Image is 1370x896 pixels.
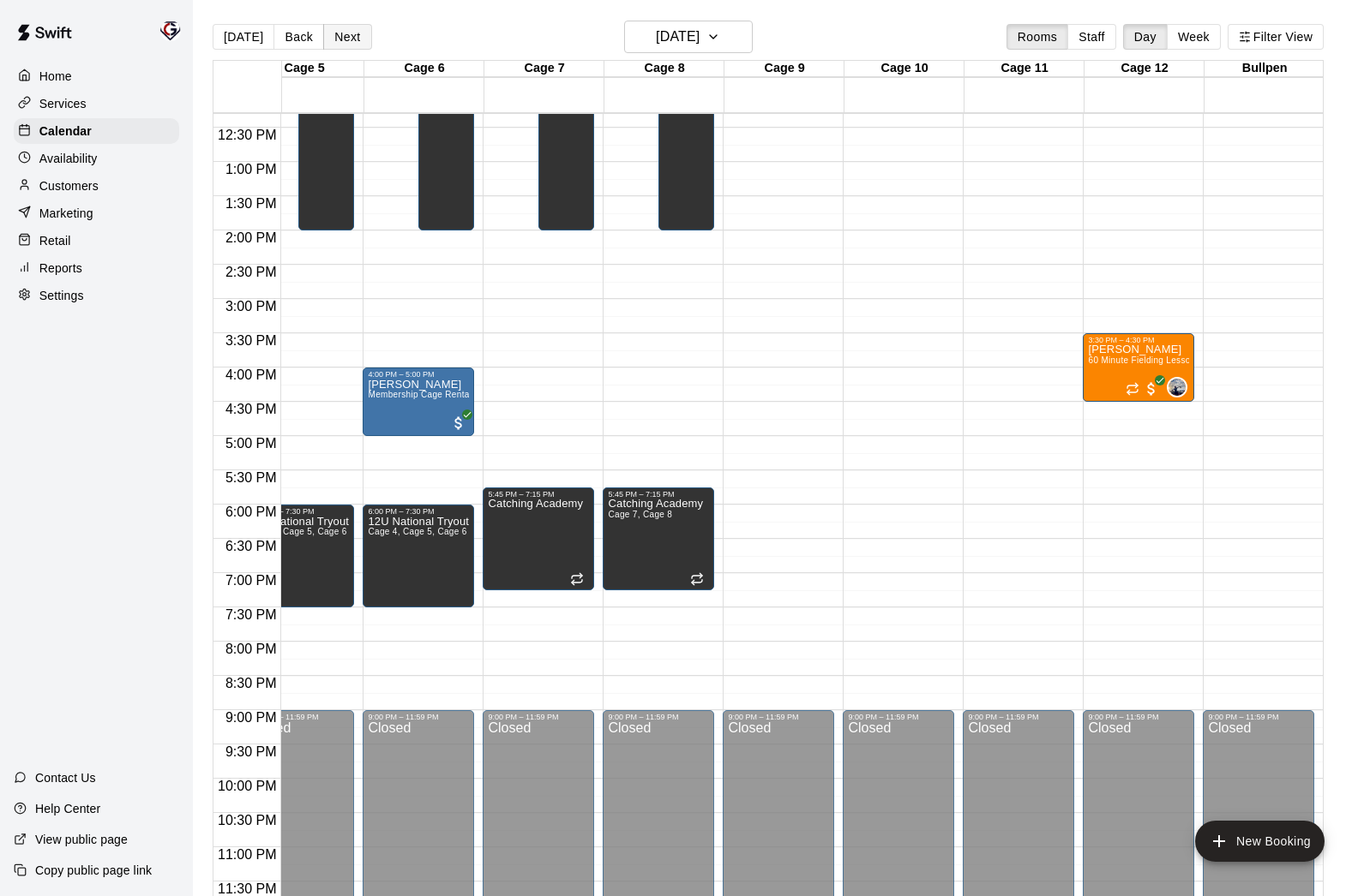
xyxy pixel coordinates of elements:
span: Membership Cage Rental [368,390,472,399]
div: Cage 8 [604,61,724,77]
a: Availability [14,146,179,171]
button: Rooms [1006,24,1068,50]
span: Cage 7, Cage 8 [608,510,672,519]
span: 1:30 PM [221,196,281,211]
a: Retail [14,228,179,254]
div: Cage 10 [844,61,964,77]
button: add [1195,821,1325,862]
span: All customers have paid [450,415,467,432]
button: Next [323,24,371,50]
h6: [DATE] [656,25,700,49]
div: 6:00 PM – 7:30 PM: 12U National Tryout [243,505,354,607]
img: Wells Jones [1169,379,1186,396]
span: 6:00 PM [221,505,281,519]
span: 8:00 PM [221,642,281,656]
span: 4:00 PM [221,367,281,382]
div: Cage 5 [244,61,364,77]
span: 3:30 PM [221,333,281,348]
p: Marketing [39,205,93,222]
span: 5:30 PM [221,470,281,485]
p: Calendar [39,122,92,140]
button: Day [1123,24,1168,50]
p: Help Center [35,800,100,817]
p: Customers [39,177,99,194]
span: Recurring event [690,572,704,586]
span: 11:00 PM [213,847,280,862]
span: 5:00 PM [221,436,281,451]
div: 9:00 PM – 11:59 PM [968,713,1069,721]
span: 11:30 PM [213,881,280,896]
div: Mike Colangelo (Owner) [157,14,193,48]
div: 5:45 PM – 7:15 PM [488,490,589,499]
div: Cage 9 [724,61,844,77]
span: 10:30 PM [213,813,280,827]
span: 3:00 PM [221,299,281,314]
a: Services [14,91,179,116]
div: 9:00 PM – 11:59 PM [368,713,469,721]
p: Services [39,95,87,112]
span: 4:30 PM [221,402,281,416]
span: Cage 4, Cage 5, Cage 6 [368,527,466,536]
button: [DATE] [624,21,753,53]
button: [DATE] [213,24,274,50]
p: Copy public page link [35,862,152,879]
div: 5:45 PM – 7:15 PM [608,490,709,499]
button: Week [1167,24,1221,50]
span: Recurring event [1126,382,1139,396]
div: 5:45 PM – 7:15 PM: Catching Academy [603,487,714,590]
div: 6:00 PM – 7:30 PM [368,507,469,516]
p: Home [39,68,72,85]
a: Settings [14,283,179,308]
span: 7:00 PM [221,573,281,588]
a: Marketing [14,200,179,226]
span: Recurring event [570,572,584,586]
span: 9:30 PM [221,744,281,759]
div: 4:00 PM – 5:00 PM: Membership Cage Rental [363,367,474,436]
span: 12:30 PM [213,128,280,142]
span: 9:00 PM [221,710,281,725]
div: 9:00 PM – 11:59 PM [1208,713,1309,721]
div: 9:00 PM – 11:59 PM [608,713,709,721]
a: Calendar [14,118,179,144]
button: Staff [1067,24,1116,50]
div: 3:30 PM – 4:30 PM [1088,336,1189,344]
p: Retail [39,232,71,249]
a: Reports [14,255,179,281]
button: Filter View [1228,24,1324,50]
div: Wells Jones [1167,377,1187,397]
span: 7:30 PM [221,607,281,622]
div: 9:00 PM – 11:59 PM [1088,713,1189,721]
p: View public page [35,831,128,848]
div: 9:00 PM – 11:59 PM [848,713,949,721]
div: Cage 12 [1085,61,1205,77]
div: Cage 11 [964,61,1085,77]
div: 9:00 PM – 11:59 PM [728,713,829,721]
p: Settings [39,287,84,304]
span: 60 Minute Fielding Lesson [1088,355,1195,365]
div: 9:00 PM – 11:59 PM [488,713,589,721]
p: Contact Us [35,769,96,786]
div: 4:00 PM – 5:00 PM [368,370,469,379]
span: 2:30 PM [221,265,281,279]
div: Home [14,63,179,89]
div: Bullpen [1205,61,1325,77]
button: Back [273,24,324,50]
div: 6:00 PM – 7:30 PM [248,507,349,516]
span: 8:30 PM [221,676,281,690]
p: Reports [39,260,82,277]
div: 5:45 PM – 7:15 PM: Catching Academy [483,487,594,590]
a: Customers [14,173,179,199]
span: Cage 4, Cage 5, Cage 6 [248,527,346,536]
div: 3:30 PM – 4:30 PM: 60 Minute Fielding Lesson [1083,333,1194,402]
div: Cage 7 [484,61,604,77]
p: Availability [39,150,98,167]
div: 6:00 PM – 7:30 PM: 12U National Tryout [363,505,474,607]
